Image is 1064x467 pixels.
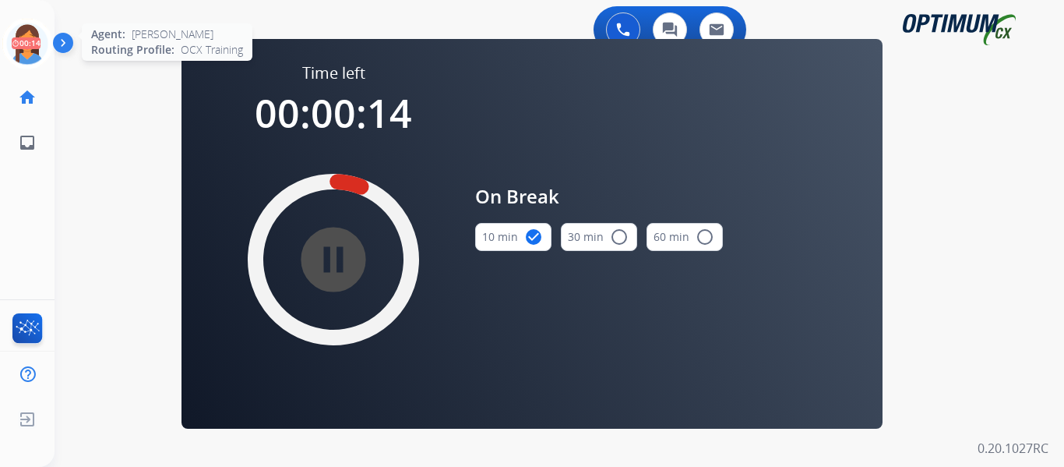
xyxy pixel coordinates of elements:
span: 00:00:14 [255,87,412,140]
span: OCX Training [181,42,243,58]
span: Routing Profile: [91,42,174,58]
span: On Break [475,182,723,211]
mat-icon: inbox [18,133,37,152]
span: [PERSON_NAME] [132,27,213,42]
mat-icon: pause_circle_filled [324,250,343,269]
mat-icon: radio_button_unchecked [610,228,629,246]
p: 0.20.1027RC [978,439,1048,458]
span: Time left [302,62,365,84]
span: Agent: [91,27,125,42]
button: 10 min [475,223,551,251]
button: 60 min [647,223,723,251]
mat-icon: check_circle [524,228,543,246]
button: 30 min [561,223,637,251]
mat-icon: radio_button_unchecked [696,228,714,246]
mat-icon: home [18,88,37,107]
